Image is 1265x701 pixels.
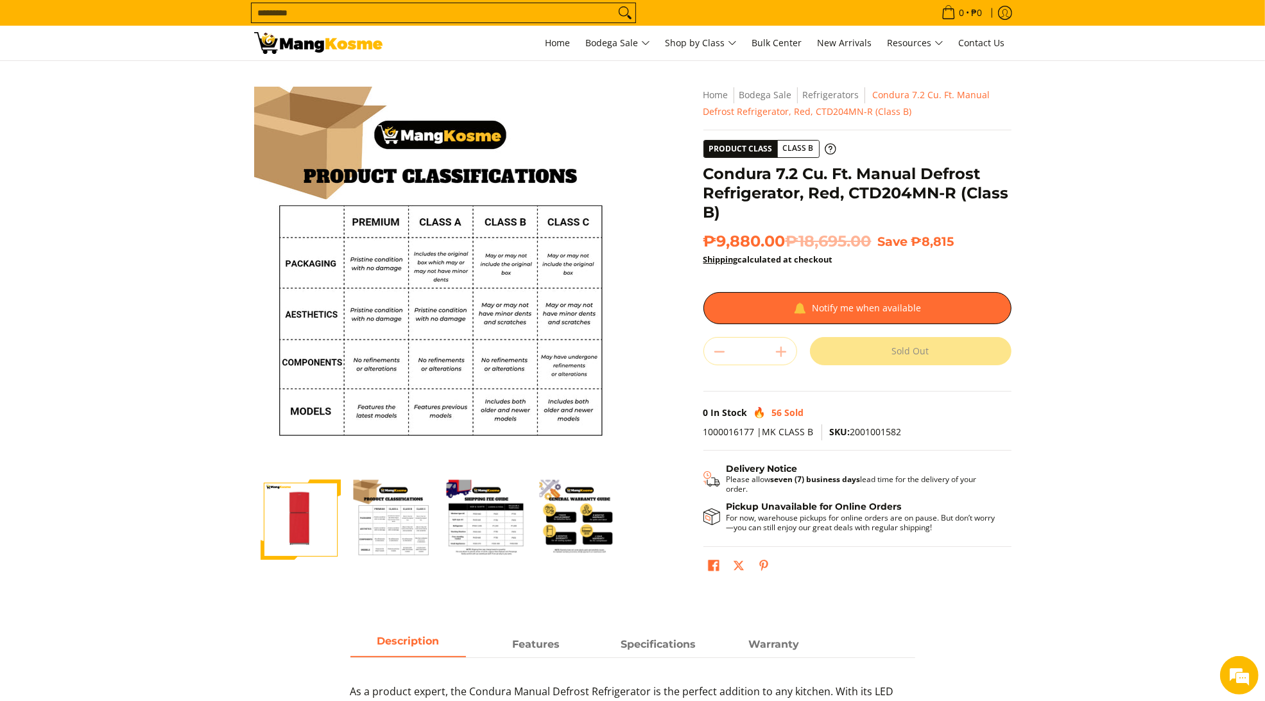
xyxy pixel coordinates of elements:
a: Shipping [703,254,738,265]
span: 1000016177 |MK CLASS B [703,426,814,438]
span: Features [479,633,594,656]
h1: Condura 7.2 Cu. Ft. Manual Defrost Refrigerator, Red, CTD204MN-R (Class B) [703,164,1011,222]
img: Condura 7.2 Cu. Ft. Manual Defrost Refrigerator, Red, CTD204MN-R (Class B)-1 [261,480,341,560]
span: Save [878,234,908,249]
a: Bulk Center [746,26,809,60]
span: Specifications [621,638,696,650]
strong: seven (7) business days [771,474,861,485]
a: Contact Us [952,26,1011,60]
strong: Pickup Unavailable for Online Orders [727,501,902,512]
span: Warranty [716,633,832,656]
span: SKU: [830,426,850,438]
strong: calculated at checkout [703,254,833,265]
a: Description 3 [716,633,832,657]
a: Shop by Class [659,26,743,60]
span: ₱9,880.00 [703,232,872,251]
img: Condura 7.2 Cu. Ft. Manual Defrost Refrigerator, Red, CTD204MN-R (Class B)-2 [354,480,434,560]
a: Resources [881,26,950,60]
strong: Delivery Notice [727,463,798,474]
a: Product Class Class B [703,140,836,158]
span: Bulk Center [752,37,802,49]
a: Description [350,633,466,657]
del: ₱18,695.00 [786,232,872,251]
span: ₱8,815 [911,234,954,249]
img: Condura 7.2 Cu. Ft. Manual Defrost Refrigerator, Red, CTD204MN-R (Class B) [254,87,626,459]
nav: Main Menu [395,26,1011,60]
span: Home [546,37,571,49]
span: In Stock [711,406,748,419]
img: general-warranty-guide-infographic-mang-kosme [540,480,620,560]
textarea: Type your message and hit 'Enter' [6,350,245,395]
button: Shipping & Delivery [703,463,999,494]
p: For now, warehouse pickups for online orders are on pause. But don’t worry—you can still enjoy ou... [727,513,999,532]
a: Post on X [730,557,748,578]
nav: Breadcrumbs [703,87,1011,120]
p: Please allow lead time for the delivery of your order. [727,474,999,494]
span: Sold [785,406,804,419]
img: Condura 7.2 Cu. Ft. Manual Defrost Refrigerator, Red, CTD204MN-R (Clas | Mang Kosme [254,32,383,54]
a: Description 2 [601,633,716,657]
span: • [938,6,986,20]
a: Pin on Pinterest [755,557,773,578]
a: Bodega Sale [580,26,657,60]
a: Refrigerators [803,89,859,101]
div: Minimize live chat window [211,6,241,37]
span: Condura 7.2 Cu. Ft. Manual Defrost Refrigerator, Red, CTD204MN-R (Class B) [703,89,990,117]
a: Home [539,26,577,60]
span: We're online! [74,162,177,291]
span: ₱0 [970,8,985,17]
a: New Arrivals [811,26,879,60]
a: Share on Facebook [705,557,723,578]
span: 2001001582 [830,426,902,438]
span: New Arrivals [818,37,872,49]
div: Chat with us now [67,72,216,89]
a: Home [703,89,728,101]
a: Bodega Sale [739,89,792,101]
span: Contact Us [959,37,1005,49]
span: 0 [703,406,709,419]
img: mang-kosme-shipping-fee-guide-infographic [447,480,527,560]
a: Description 1 [479,633,594,657]
span: Product Class [704,141,778,157]
span: 56 [772,406,782,419]
span: Bodega Sale [586,35,650,51]
span: Class B [778,141,819,157]
button: Search [615,3,635,22]
span: 0 [958,8,967,17]
span: Resources [888,35,943,51]
span: Description [350,633,466,656]
span: Shop by Class [666,35,737,51]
